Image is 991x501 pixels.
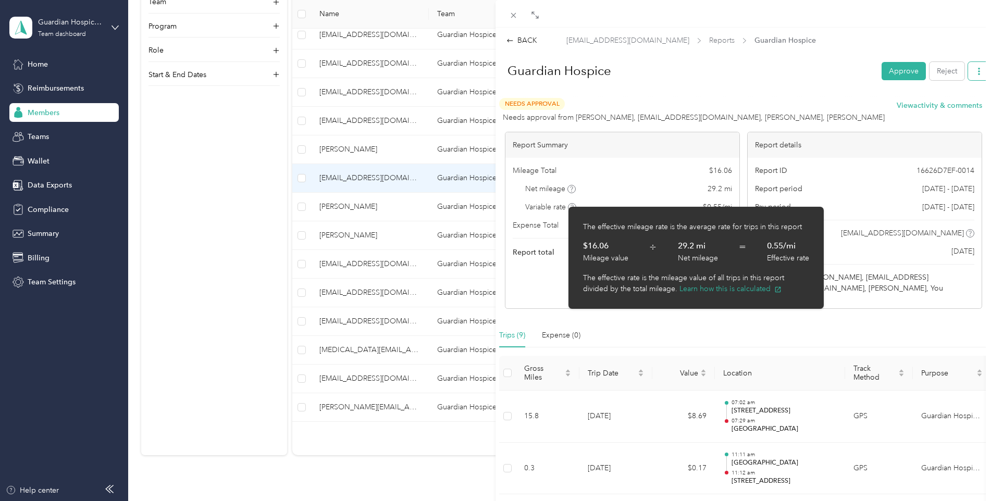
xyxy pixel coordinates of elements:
[579,443,652,495] td: [DATE]
[732,477,837,486] p: [STREET_ADDRESS]
[841,228,964,239] span: [EMAIL_ADDRESS][DOMAIN_NAME]
[583,252,628,263] div: Mileage value
[700,368,707,374] span: caret-up
[565,368,571,374] span: caret-up
[579,356,652,391] th: Trip Date
[516,391,579,443] td: 15.8
[715,356,845,391] th: Location
[976,372,983,378] span: caret-down
[499,98,565,110] span: Needs Approval
[732,399,837,406] p: 07:02 am
[748,132,982,158] div: Report details
[583,240,609,253] p: $16.06
[709,165,732,176] span: $ 16.06
[513,247,554,258] span: Report total
[738,240,746,264] span: =
[525,183,576,194] span: Net mileage
[524,364,563,382] span: Gross Miles
[804,272,972,294] span: [PERSON_NAME], [EMAIL_ADDRESS][DOMAIN_NAME], [PERSON_NAME], You
[503,112,885,123] span: Needs approval from [PERSON_NAME], [EMAIL_ADDRESS][DOMAIN_NAME], [PERSON_NAME], [PERSON_NAME]
[913,391,991,443] td: Guardian Hospice Care
[882,62,926,80] button: Approve
[709,35,735,46] span: Reports
[700,372,707,378] span: caret-down
[506,35,537,46] div: BACK
[732,417,837,424] p: 07:29 am
[516,443,579,495] td: 0.3
[505,132,739,158] div: Report Summary
[583,272,809,294] p: The effective rate is the mileage value of all trips in this report divided by the total mileage.
[921,369,974,378] span: Purpose
[677,252,717,263] div: Net mileage
[913,443,991,495] td: Guardian Hospice Care
[767,240,796,253] p: 0.55 / mi
[638,368,644,374] span: caret-up
[732,406,837,416] p: [STREET_ADDRESS]
[513,220,559,231] span: Expense Total
[898,372,905,378] span: caret-down
[566,35,689,46] span: [EMAIL_ADDRESS][DOMAIN_NAME]
[542,330,580,341] div: Expense (0)
[679,283,782,294] button: Learn how this is calculated
[677,240,705,253] p: 29.2 mi
[845,356,913,391] th: Track Method
[922,183,974,194] span: [DATE] - [DATE]
[951,246,974,257] span: [DATE]
[922,202,974,212] span: [DATE] - [DATE]
[565,372,571,378] span: caret-down
[497,58,874,83] h1: Guardian Hospice
[976,368,983,374] span: caret-up
[732,458,837,468] p: [GEOGRAPHIC_DATA]
[661,369,698,378] span: Value
[913,356,991,391] th: Purpose
[897,100,982,111] button: Viewactivity & comments
[845,391,913,443] td: GPS
[652,356,715,391] th: Value
[755,202,791,212] span: Pay period
[755,183,802,194] span: Report period
[732,424,837,434] p: [GEOGRAPHIC_DATA]
[708,183,732,194] span: 29.2 mi
[845,443,913,495] td: GPS
[649,240,656,264] span: ÷
[732,451,837,458] p: 11:11 am
[652,391,715,443] td: $8.69
[755,165,787,176] span: Report ID
[525,202,576,212] span: Variable rate
[513,165,556,176] span: Mileage Total
[638,372,644,378] span: caret-down
[933,443,991,501] iframe: Everlance-gr Chat Button Frame
[732,469,837,477] p: 11:12 am
[499,330,525,341] div: Trips (9)
[930,62,964,80] button: Reject
[703,202,732,212] span: $ 0.55 / mi
[579,391,652,443] td: [DATE]
[853,364,896,382] span: Track Method
[754,35,816,46] span: Guardian Hospice
[652,443,715,495] td: $0.17
[588,369,636,378] span: Trip Date
[516,356,579,391] th: Gross Miles
[916,165,974,176] span: 16626D7EF-0014
[898,368,905,374] span: caret-up
[583,221,809,232] p: The effective mileage rate is the average rate for trips in this report
[767,252,809,263] div: Effective rate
